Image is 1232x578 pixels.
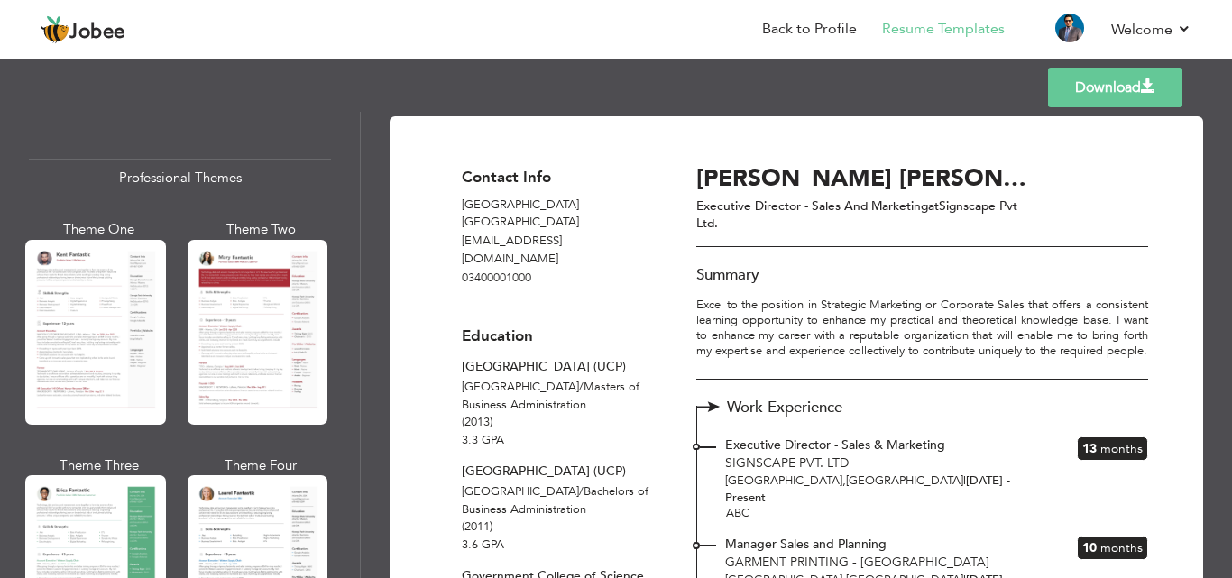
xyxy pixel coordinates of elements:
[696,166,1035,194] h3: [PERSON_NAME] [PERSON_NAME]
[725,536,887,553] span: Manager Sales and Planning
[41,15,125,44] a: Jobee
[29,456,170,475] div: Theme Three
[1100,440,1143,457] span: Months
[1100,539,1143,556] span: Months
[579,483,584,500] span: /
[462,358,648,377] div: [GEOGRAPHIC_DATA] (UCP)
[191,220,332,239] div: Theme Two
[842,472,846,489] span: ,
[462,518,492,535] span: (2011)
[727,399,879,417] span: Work Experience
[29,220,170,239] div: Theme One
[696,267,1148,284] h3: Summary
[462,197,648,232] p: [GEOGRAPHIC_DATA] [GEOGRAPHIC_DATA]
[69,23,125,42] span: Jobee
[697,506,1148,522] div: ABC
[462,379,639,413] span: [GEOGRAPHIC_DATA] Masters of Business Administration
[462,233,648,268] p: [EMAIL_ADDRESS][DOMAIN_NAME]
[462,270,648,288] p: 03400001000
[725,454,849,472] span: Signscape Pvt. Ltd
[462,414,492,430] span: (2013)
[1111,19,1191,41] a: Welcome
[762,19,857,40] a: Back to Profile
[928,197,939,215] span: at
[1048,68,1182,107] a: Download
[462,170,648,187] h3: Contact Info
[191,456,332,475] div: Theme Four
[725,554,989,571] span: GARMENT PRINTING - [GEOGRAPHIC_DATA]
[725,436,945,454] span: Executive Director - Sales & Marketing
[696,197,1035,233] p: Executive Director - Sales and Marketing Signscape Pvt Ltd.
[1082,539,1097,556] span: 10
[462,432,504,448] span: 3.3 GPA
[41,15,69,44] img: jobee.io
[696,298,1148,359] p: Excel to the position in Strategic Marketing or Corporate Sales that offers a consistent learning...
[462,328,648,345] h3: Education
[882,19,1005,40] a: Resume Templates
[1082,440,1097,457] span: 13
[29,159,331,197] div: Professional Themes
[462,537,504,553] span: 3.6 GPA
[579,379,584,395] span: /
[725,472,963,489] span: [GEOGRAPHIC_DATA] [GEOGRAPHIC_DATA]
[462,463,648,482] div: [GEOGRAPHIC_DATA] (UCP)
[963,472,966,489] span: |
[1055,14,1084,42] img: Profile Img
[725,472,1010,506] span: [DATE] - Present
[462,483,648,518] span: [GEOGRAPHIC_DATA] Bachelors of Business Administration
